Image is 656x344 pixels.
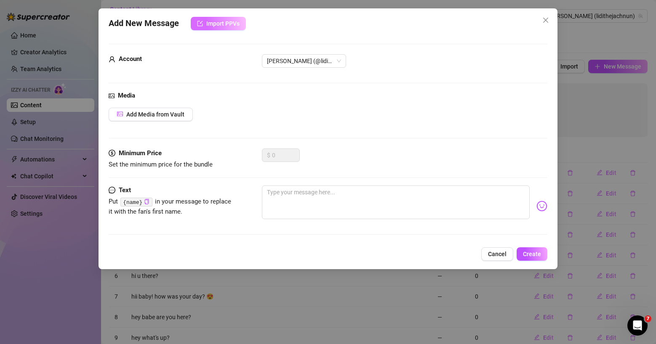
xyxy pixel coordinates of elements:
[117,111,123,117] span: picture
[144,198,149,205] button: Click to Copy
[109,185,115,196] span: message
[539,13,552,27] button: Close
[109,148,115,159] span: dollar
[109,108,193,121] button: Add Media from Vault
[197,21,203,26] span: import
[536,201,547,212] img: svg%3e
[109,91,115,101] span: picture
[144,199,149,204] span: copy
[481,247,513,261] button: Cancel
[206,20,240,27] span: Import PPVs
[645,315,651,322] span: 7
[267,55,341,67] span: Amanda (@lidithejachnun)
[118,92,135,99] strong: Media
[517,247,547,261] button: Create
[627,315,648,336] iframe: Intercom live chat
[109,198,232,215] span: Put in your message to replace it with the fan's first name.
[539,17,552,24] span: Close
[119,55,142,63] strong: Account
[119,149,162,157] strong: Minimum Price
[488,251,507,257] span: Cancel
[109,161,213,168] span: Set the minimum price for the bundle
[126,111,184,118] span: Add Media from Vault
[109,17,179,30] span: Add New Message
[109,54,115,64] span: user
[120,198,152,206] code: {name}
[542,17,549,24] span: close
[191,17,246,30] button: Import PPVs
[119,186,131,194] strong: Text
[523,251,541,257] span: Create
